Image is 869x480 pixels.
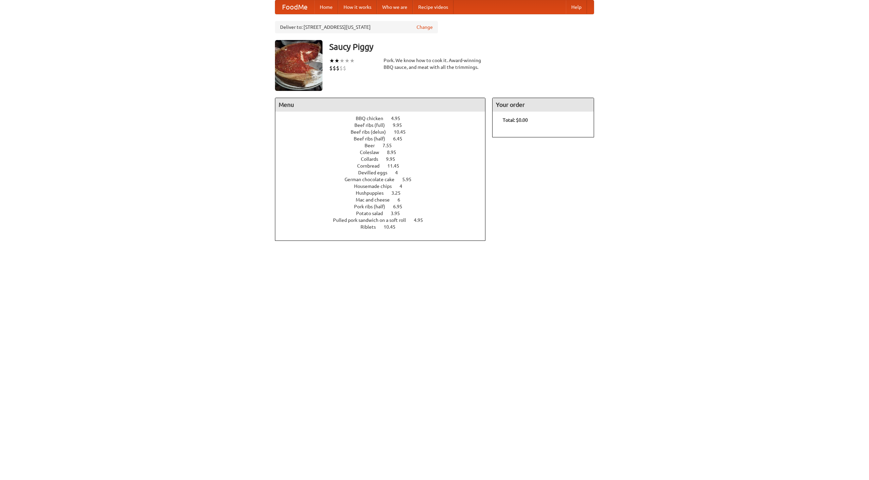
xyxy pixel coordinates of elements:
span: Cornbread [357,163,386,169]
span: 3.25 [391,190,407,196]
a: Beef ribs (half) 6.45 [354,136,415,141]
a: Devilled eggs 4 [358,170,410,175]
span: 6.45 [393,136,409,141]
h4: Your order [493,98,594,112]
li: $ [343,64,346,72]
span: 4 [395,170,405,175]
span: German chocolate cake [345,177,401,182]
a: Pork ribs (half) 6.95 [354,204,415,209]
a: Housemade chips 4 [354,184,415,189]
li: ★ [339,57,345,64]
span: 11.45 [387,163,406,169]
span: BBQ chicken [356,116,390,121]
span: 4 [400,184,409,189]
span: Coleslaw [360,150,386,155]
a: Riblets 10.45 [360,224,408,230]
span: 6 [397,197,407,203]
span: Beef ribs (full) [354,122,392,128]
span: Hushpuppies [356,190,390,196]
span: Beef ribs (half) [354,136,392,141]
b: Total: $0.00 [503,117,528,123]
span: Beer [365,143,382,148]
li: $ [333,64,336,72]
div: Deliver to: [STREET_ADDRESS][US_STATE] [275,21,438,33]
span: Riblets [360,224,383,230]
span: Housemade chips [354,184,399,189]
a: Cornbread 11.45 [357,163,412,169]
a: Mac and cheese 6 [356,197,413,203]
li: $ [336,64,339,72]
li: ★ [350,57,355,64]
a: German chocolate cake 5.95 [345,177,424,182]
a: Coleslaw 8.95 [360,150,409,155]
span: Devilled eggs [358,170,394,175]
img: angular.jpg [275,40,322,91]
a: Potato salad 3.95 [356,211,412,216]
span: Potato salad [356,211,390,216]
li: $ [329,64,333,72]
span: 8.95 [387,150,403,155]
div: Pork. We know how to cook it. Award-winning BBQ sauce, and meat with all the trimmings. [384,57,485,71]
h4: Menu [275,98,485,112]
span: 6.95 [393,204,409,209]
a: Help [566,0,587,14]
li: ★ [345,57,350,64]
span: 10.45 [394,129,412,135]
a: BBQ chicken 4.95 [356,116,413,121]
span: Pork ribs (half) [354,204,392,209]
a: Who we are [377,0,413,14]
span: 10.45 [384,224,402,230]
li: ★ [329,57,334,64]
li: ★ [334,57,339,64]
a: Collards 9.95 [361,156,408,162]
a: Change [417,24,433,31]
span: 9.95 [393,122,409,128]
a: How it works [338,0,377,14]
a: Beer 7.55 [365,143,404,148]
span: 9.95 [386,156,402,162]
span: 3.95 [391,211,407,216]
a: Beef ribs (full) 9.95 [354,122,414,128]
a: Home [314,0,338,14]
span: Collards [361,156,385,162]
h3: Saucy Piggy [329,40,594,54]
a: Beef ribs (delux) 10.45 [351,129,418,135]
span: Mac and cheese [356,197,396,203]
span: 4.95 [391,116,407,121]
span: 7.55 [383,143,399,148]
a: Recipe videos [413,0,454,14]
li: $ [339,64,343,72]
span: Pulled pork sandwich on a soft roll [333,217,413,223]
a: FoodMe [275,0,314,14]
span: 5.95 [402,177,418,182]
span: 4.95 [414,217,430,223]
a: Hushpuppies 3.25 [356,190,413,196]
span: Beef ribs (delux) [351,129,393,135]
a: Pulled pork sandwich on a soft roll 4.95 [333,217,436,223]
